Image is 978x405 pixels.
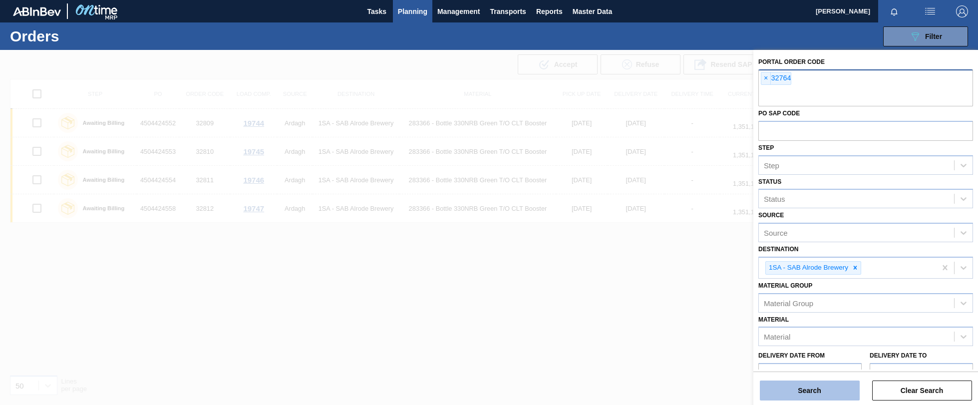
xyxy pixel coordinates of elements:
span: Master Data [573,5,612,17]
img: Logout [956,5,968,17]
div: Material Group [764,299,813,307]
span: Planning [398,5,427,17]
label: Delivery Date from [758,352,825,359]
span: Transports [490,5,526,17]
label: Portal Order Code [758,58,825,65]
span: Tasks [366,5,388,17]
div: 32764 [761,72,791,85]
label: Delivery Date to [870,352,927,359]
label: Step [758,144,774,151]
div: Material [764,333,790,341]
h1: Orders [10,30,160,42]
label: Material Group [758,282,812,289]
label: PO SAP Code [758,110,800,117]
span: Reports [536,5,563,17]
label: Material [758,316,789,323]
button: Filter [883,26,968,46]
div: Step [764,161,779,169]
img: TNhmsLtSVTkK8tSr43FrP2fwEKptu5GPRR3wAAAABJRU5ErkJggg== [13,7,61,16]
div: 1SA - SAB Alrode Brewery [766,262,850,274]
input: mm/dd/yyyy [758,363,862,383]
label: Source [758,212,784,219]
span: × [761,72,771,84]
div: Source [764,229,788,237]
img: userActions [924,5,936,17]
label: Destination [758,246,798,253]
span: Filter [925,32,942,40]
button: Notifications [878,4,910,18]
span: Management [437,5,480,17]
label: Status [758,178,781,185]
div: Status [764,195,785,203]
input: mm/dd/yyyy [870,363,973,383]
